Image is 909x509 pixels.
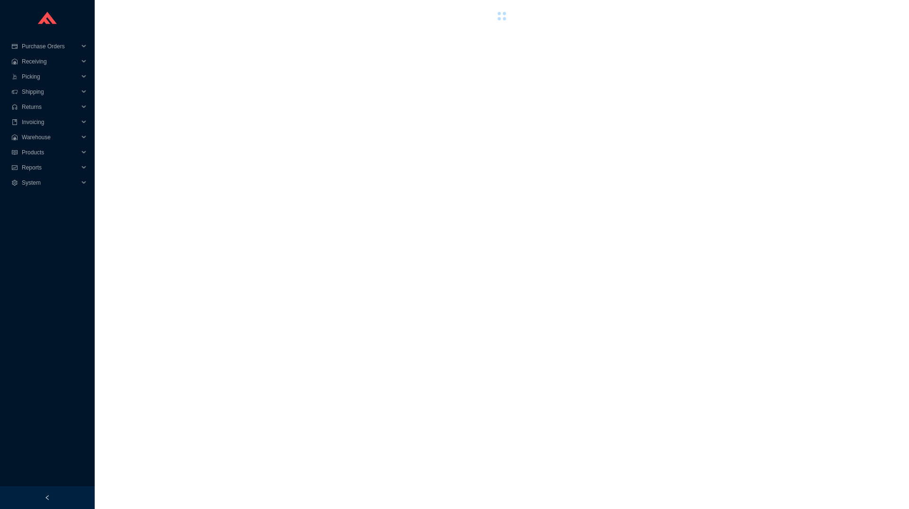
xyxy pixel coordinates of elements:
[22,115,79,130] span: Invoicing
[11,44,18,49] span: credit-card
[11,180,18,186] span: setting
[22,69,79,84] span: Picking
[11,165,18,170] span: fund
[22,160,79,175] span: Reports
[11,119,18,125] span: book
[45,495,50,500] span: left
[22,99,79,115] span: Returns
[22,130,79,145] span: Warehouse
[22,39,79,54] span: Purchase Orders
[11,104,18,110] span: customer-service
[22,84,79,99] span: Shipping
[22,175,79,190] span: System
[22,54,79,69] span: Receiving
[22,145,79,160] span: Products
[11,150,18,155] span: read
